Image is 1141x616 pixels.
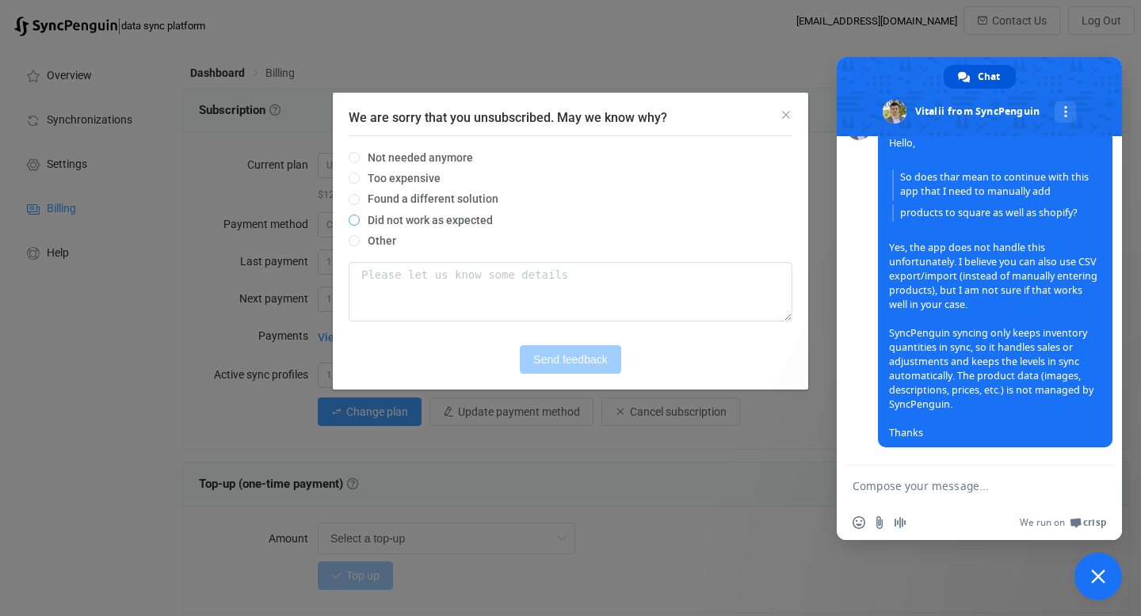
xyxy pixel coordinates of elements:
[1083,516,1106,529] span: Crisp
[1020,516,1065,529] span: We run on
[360,151,473,164] span: Not needed anymore
[1055,101,1076,123] div: More channels
[944,65,1016,89] div: Chat
[360,214,493,226] span: Did not work as expected
[780,108,792,123] button: Close
[533,353,607,366] span: Send feedback
[1074,553,1122,600] div: Close chat
[349,110,667,125] span: We are sorry that you unsubscribed. May we know why?
[853,516,865,529] span: Insert an emoji
[892,169,1098,200] span: So does thar mean to continue with this app that I need to manually add
[978,65,1000,89] span: Chat
[360,192,498,205] span: Found a different solution
[873,516,886,529] span: Send a file
[520,345,620,374] button: Send feedback
[333,93,808,390] div: We are sorry that you unsubscribed. May we know why?
[360,234,396,247] span: Other
[1020,516,1106,529] a: We run onCrisp
[853,479,1071,493] textarea: Compose your message...
[889,136,1101,439] span: Hello, Yes, the app does not handle this unfortunately. I believe you can also use CSV export/imp...
[892,205,1098,222] span: products to square as well as shopify?
[894,516,906,529] span: Audio message
[360,172,441,184] span: Too expensive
